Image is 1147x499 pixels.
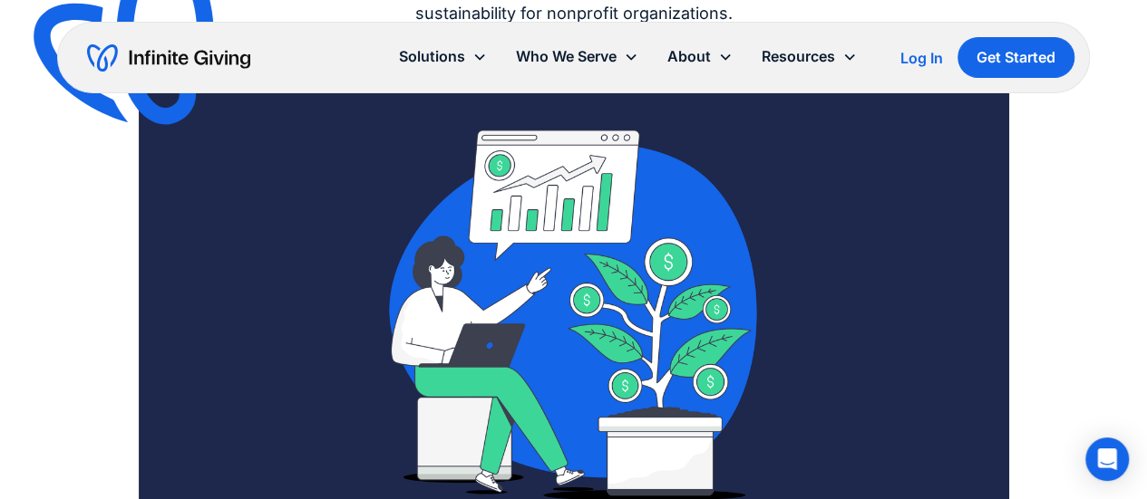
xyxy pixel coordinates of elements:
[501,37,653,76] div: Who We Serve
[667,44,711,69] div: About
[384,37,501,76] div: Solutions
[399,44,465,69] div: Solutions
[900,47,943,69] a: Log In
[653,37,747,76] div: About
[762,44,835,69] div: Resources
[747,37,871,76] div: Resources
[1085,437,1129,481] div: Open Intercom Messenger
[900,51,943,65] div: Log In
[87,43,250,72] a: home
[957,37,1074,78] a: Get Started
[516,44,617,69] div: Who We Serve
